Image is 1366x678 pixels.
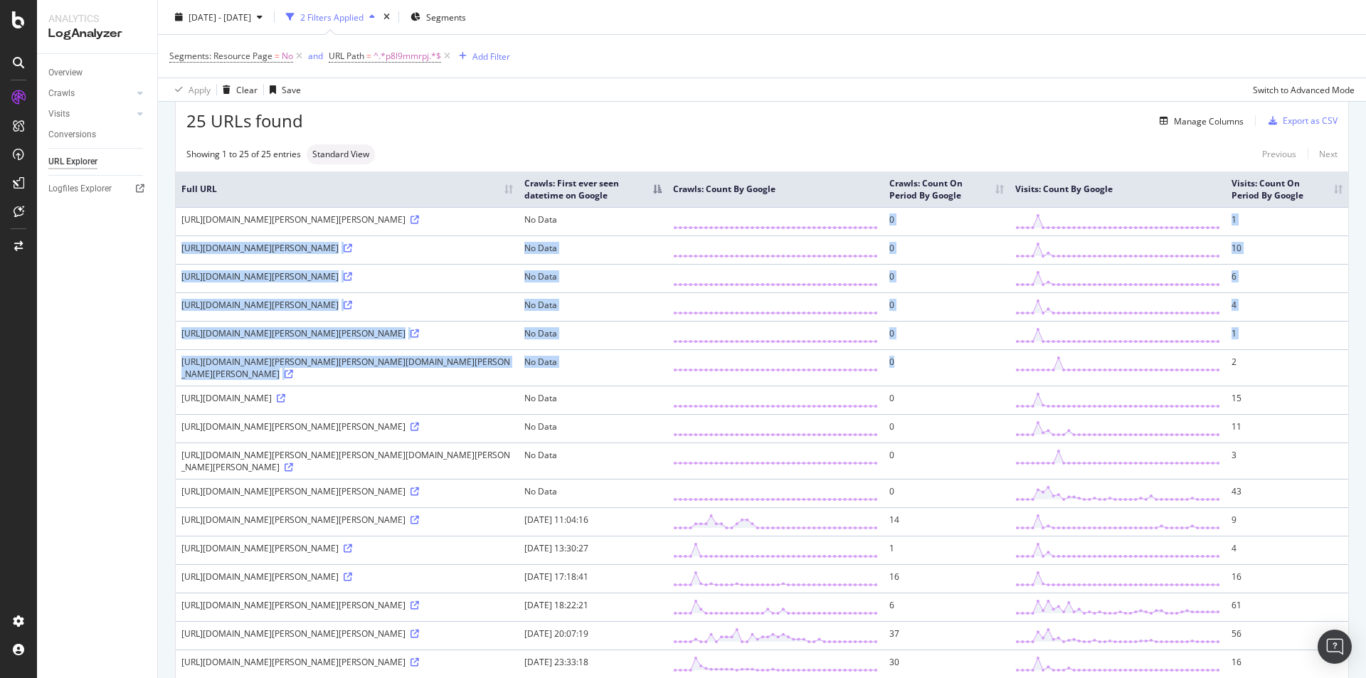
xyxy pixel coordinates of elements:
span: Segments: Resource Page [169,50,272,62]
button: Save [264,78,301,101]
td: 10 [1226,235,1348,264]
div: Clear [236,83,258,95]
div: [URL][DOMAIN_NAME][PERSON_NAME][PERSON_NAME][DOMAIN_NAME][PERSON_NAME][PERSON_NAME] [181,356,513,380]
td: 15 [1226,386,1348,414]
button: Manage Columns [1154,112,1244,129]
div: Save [282,83,301,95]
td: 0 [884,443,1010,479]
td: 56 [1226,621,1348,650]
div: [URL][DOMAIN_NAME][PERSON_NAME] [181,299,513,311]
div: [URL][DOMAIN_NAME][PERSON_NAME] [181,542,513,554]
div: [URL][DOMAIN_NAME][PERSON_NAME] [181,571,513,583]
div: Switch to Advanced Mode [1253,83,1355,95]
div: [URL][DOMAIN_NAME][PERSON_NAME][PERSON_NAME] [181,656,513,668]
td: 9 [1226,507,1348,536]
td: No Data [519,443,667,479]
a: Overview [48,65,147,80]
div: [URL][DOMAIN_NAME] [181,392,513,404]
button: Switch to Advanced Mode [1247,78,1355,101]
td: 16 [1226,650,1348,678]
button: and [308,49,323,63]
span: URL Path [329,50,364,62]
button: Clear [217,78,258,101]
div: [URL][DOMAIN_NAME][PERSON_NAME][PERSON_NAME] [181,213,513,226]
td: 4 [1226,536,1348,564]
div: Logfiles Explorer [48,181,112,196]
td: [DATE] 23:33:18 [519,650,667,678]
span: [DATE] - [DATE] [189,11,251,23]
td: 1 [884,536,1010,564]
div: Export as CSV [1283,115,1338,127]
td: 37 [884,621,1010,650]
a: Logfiles Explorer [48,181,147,196]
td: [DATE] 18:22:21 [519,593,667,621]
div: [URL][DOMAIN_NAME][PERSON_NAME][PERSON_NAME] [181,627,513,640]
div: Crawls [48,86,75,101]
span: = [366,50,371,62]
td: 16 [884,564,1010,593]
div: Manage Columns [1174,115,1244,127]
div: URL Explorer [48,154,97,169]
span: 25 URLs found [186,109,303,133]
div: neutral label [307,144,375,164]
th: Crawls: Count By Google [667,171,884,207]
div: [URL][DOMAIN_NAME][PERSON_NAME][PERSON_NAME] [181,327,513,339]
span: Segments [426,11,466,23]
div: Visits [48,107,70,122]
div: Add Filter [472,50,510,62]
td: 1 [1226,207,1348,235]
td: 0 [884,235,1010,264]
div: [URL][DOMAIN_NAME][PERSON_NAME][PERSON_NAME] [181,420,513,433]
button: Apply [169,78,211,101]
div: Analytics [48,11,146,26]
a: Conversions [48,127,147,142]
td: 3 [1226,443,1348,479]
a: Crawls [48,86,133,101]
div: [URL][DOMAIN_NAME][PERSON_NAME][PERSON_NAME] [181,514,513,526]
td: No Data [519,479,667,507]
th: Visits: Count By Google [1010,171,1226,207]
td: No Data [519,207,667,235]
a: URL Explorer [48,154,147,169]
td: 0 [884,207,1010,235]
td: No Data [519,321,667,349]
td: No Data [519,292,667,321]
div: [URL][DOMAIN_NAME][PERSON_NAME][PERSON_NAME] [181,485,513,497]
div: [URL][DOMAIN_NAME][PERSON_NAME] [181,242,513,254]
td: 0 [884,321,1010,349]
div: LogAnalyzer [48,26,146,42]
div: Showing 1 to 25 of 25 entries [186,148,301,160]
div: times [381,10,393,24]
div: [URL][DOMAIN_NAME][PERSON_NAME][PERSON_NAME][DOMAIN_NAME][PERSON_NAME][PERSON_NAME] [181,449,513,473]
div: Overview [48,65,83,80]
td: [DATE] 13:30:27 [519,536,667,564]
th: Crawls: Count On Period By Google: activate to sort column ascending [884,171,1010,207]
div: Open Intercom Messenger [1318,630,1352,664]
td: No Data [519,264,667,292]
td: [DATE] 17:18:41 [519,564,667,593]
button: 2 Filters Applied [280,6,381,28]
td: [DATE] 11:04:16 [519,507,667,536]
th: Visits: Count On Period By Google: activate to sort column ascending [1226,171,1348,207]
div: Apply [189,83,211,95]
td: No Data [519,386,667,414]
td: No Data [519,414,667,443]
button: Segments [405,6,472,28]
div: [URL][DOMAIN_NAME][PERSON_NAME][PERSON_NAME] [181,599,513,611]
div: [URL][DOMAIN_NAME][PERSON_NAME] [181,270,513,282]
th: Full URL: activate to sort column ascending [176,171,519,207]
td: 16 [1226,564,1348,593]
th: Crawls: First ever seen datetime on Google: activate to sort column descending [519,171,667,207]
td: 61 [1226,593,1348,621]
td: 4 [1226,292,1348,321]
td: No Data [519,235,667,264]
a: Visits [48,107,133,122]
td: 30 [884,650,1010,678]
td: 6 [884,593,1010,621]
td: No Data [519,349,667,386]
td: 43 [1226,479,1348,507]
span: Standard View [312,150,369,159]
button: Export as CSV [1263,110,1338,132]
td: 0 [884,264,1010,292]
td: 1 [1226,321,1348,349]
